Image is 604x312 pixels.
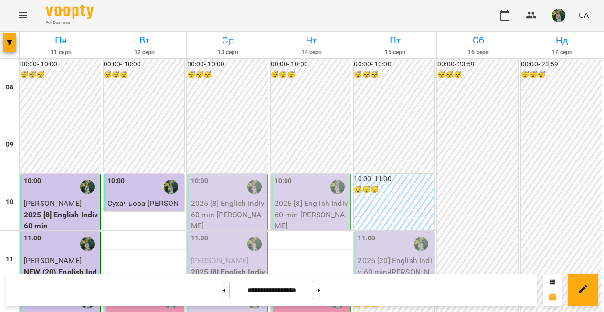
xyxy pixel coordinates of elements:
[187,70,268,80] h6: 😴😴😴
[191,233,209,244] label: 11:00
[187,59,268,70] h6: 00:00 - 10:00
[354,70,434,80] h6: 😴😴😴
[354,174,434,184] h6: 10:00 - 11:00
[521,59,602,70] h6: 00:00 - 23:59
[46,20,94,26] span: For Business
[354,59,434,70] h6: 00:00 - 10:00
[24,176,42,186] label: 10:00
[80,237,95,251] img: Ряба Надія Федорівна (а)
[104,70,184,80] h6: 😴😴😴
[354,184,434,195] h6: 😴😴😴
[20,59,101,70] h6: 00:00 - 10:00
[579,10,589,20] span: UA
[272,48,352,57] h6: 14 серп
[164,180,178,194] img: Ряба Надія Федорівна (а)
[104,59,184,70] h6: 00:00 - 10:00
[355,33,435,48] h6: Пт
[21,33,101,48] h6: Пн
[272,33,352,48] h6: Чт
[522,33,602,48] h6: Нд
[271,70,351,80] h6: 😴😴😴
[191,267,265,289] p: 2025 [8] English Indiv 60 min
[105,48,185,57] h6: 12 серп
[271,59,351,70] h6: 00:00 - 10:00
[247,180,262,194] img: Ряба Надія Федорівна (а)
[358,233,375,244] label: 11:00
[105,33,185,48] h6: Вт
[24,199,82,208] span: [PERSON_NAME]
[188,33,268,48] h6: Ср
[191,198,265,232] p: 2025 [8] English Indiv 60 min - [PERSON_NAME]
[6,197,13,207] h6: 10
[24,267,98,289] p: NEW (20) English Indiv 60 min
[191,176,209,186] label: 10:00
[330,180,345,194] img: Ряба Надія Федорівна (а)
[46,5,94,19] img: Voopty Logo
[437,59,518,70] h6: 00:00 - 23:59
[437,70,518,80] h6: 😴😴😴
[438,33,519,48] h6: Сб
[414,237,428,251] img: Ряба Надія Федорівна (а)
[21,48,101,57] h6: 11 серп
[20,70,101,80] h6: 😴😴😴
[522,48,602,57] h6: 17 серп
[24,209,98,232] p: 2025 [8] English Indiv 60 min
[80,180,95,194] img: Ряба Надія Федорівна (а)
[191,256,249,265] span: [PERSON_NAME]
[575,6,593,24] button: UA
[6,254,13,265] h6: 11
[358,255,432,289] p: 2025 [20] English Indiv 60 min - [PERSON_NAME]
[275,176,292,186] label: 10:00
[275,198,349,232] p: 2025 [8] English Indiv 60 min - [PERSON_NAME]
[24,256,82,265] span: [PERSON_NAME]
[355,48,435,57] h6: 15 серп
[6,140,13,150] h6: 09
[24,233,42,244] label: 11:00
[11,4,34,27] button: Menu
[438,48,519,57] h6: 16 серп
[107,176,125,186] label: 10:00
[6,82,13,93] h6: 08
[552,9,565,22] img: 429a96cc9ef94a033d0b11a5387a5960.jfif
[247,237,262,251] img: Ряба Надія Федорівна (а)
[188,48,268,57] h6: 13 серп
[107,199,179,219] span: Сухачьова [PERSON_NAME]
[521,70,602,80] h6: 😴😴😴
